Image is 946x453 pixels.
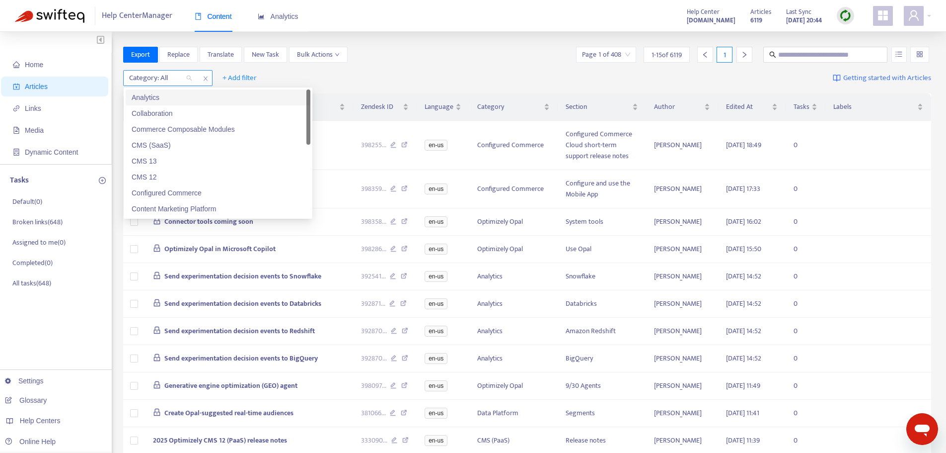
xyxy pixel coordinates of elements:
span: Home [25,61,43,69]
a: Online Help [5,438,56,446]
td: Analytics [469,318,558,345]
span: 2025 Optimizely CMS 12 (PaaS) release notes [153,435,287,446]
button: unordered-list [891,47,907,63]
span: plus-circle [99,177,106,184]
span: lock [153,354,161,362]
span: book [195,13,202,20]
th: Author [646,93,718,121]
td: Configured Commerce [469,121,558,170]
th: Zendesk ID [353,93,417,121]
span: en-us [425,326,447,337]
span: Translate [208,49,234,60]
span: Replace [167,49,190,60]
div: Content Marketing Platform [126,201,310,217]
td: [PERSON_NAME] [646,290,718,318]
div: CMS (SaaS) [132,140,304,151]
p: Completed ( 0 ) [12,258,53,268]
th: Section [558,93,646,121]
span: Last Sync [786,6,811,17]
button: + Add filter [215,70,264,86]
td: 0 [786,318,825,345]
span: Bulk Actions [297,49,340,60]
td: Analytics [469,345,558,372]
td: Data Platform [469,400,558,427]
td: System tools [558,208,646,236]
span: lock [153,244,161,252]
span: Links [25,104,41,112]
span: en-us [425,380,447,391]
span: 392541 ... [361,271,386,282]
td: Amazon Redshift [558,318,646,345]
span: Send experimentation decision events to Databricks [164,298,321,309]
strong: 6119 [750,15,762,26]
span: 392870 ... [361,353,387,364]
span: Help Center Manager [102,6,172,25]
span: New Task [252,49,279,60]
span: lock [153,299,161,307]
td: [PERSON_NAME] [646,236,718,263]
span: en-us [425,140,447,151]
span: Labels [833,101,915,112]
span: Edited At [726,101,770,112]
div: Analytics [132,92,304,103]
div: CMS 13 [126,153,310,169]
span: en-us [425,298,447,309]
span: en-us [425,408,447,419]
td: Use Opal [558,236,646,263]
div: CMS 12 [126,169,310,185]
span: lock [153,408,161,416]
span: link [13,105,20,112]
td: Optimizely Opal [469,208,558,236]
span: close [199,73,212,85]
span: Optimizely Opal in Microsoft Copilot [164,243,276,255]
span: [DATE] 14:52 [726,325,761,337]
td: [PERSON_NAME] [646,400,718,427]
th: Category [469,93,558,121]
img: Swifteq [15,9,84,23]
td: Configured Commerce Cloud short-term support release notes [558,121,646,170]
th: Tasks [786,93,825,121]
img: sync.dc5367851b00ba804db3.png [839,9,852,22]
a: [DOMAIN_NAME] [687,14,735,26]
span: lock [153,272,161,279]
td: 0 [786,263,825,290]
td: 0 [786,170,825,208]
div: Commerce Composable Modules [132,124,304,135]
span: appstore [877,9,889,21]
td: 0 [786,121,825,170]
span: container [13,149,20,156]
span: [DATE] 15:50 [726,243,761,255]
strong: [DOMAIN_NAME] [687,15,735,26]
span: down [335,52,340,57]
a: Getting started with Articles [833,70,931,86]
td: 0 [786,400,825,427]
td: 0 [786,372,825,400]
span: Help Centers [20,417,61,425]
td: 0 [786,208,825,236]
span: Help Center [687,6,720,17]
td: [PERSON_NAME] [646,318,718,345]
div: Configured Commerce [126,185,310,201]
span: file-image [13,127,20,134]
span: Export [131,49,150,60]
p: Tasks [10,175,29,186]
span: [DATE] 11:39 [726,435,760,446]
span: Generative engine optimization (GEO) agent [164,380,297,391]
td: [PERSON_NAME] [646,345,718,372]
div: Content Marketing Platform [132,203,304,214]
div: CMS 12 [132,172,304,182]
button: Bulk Actionsdown [289,47,348,63]
p: All tasks ( 648 ) [12,278,51,288]
div: Collaboration [132,108,304,119]
td: Analytics [469,290,558,318]
span: Media [25,126,44,134]
span: lock [153,217,161,225]
span: [DATE] 16:02 [726,216,761,227]
td: Analytics [469,263,558,290]
span: left [702,51,709,58]
span: 392870 ... [361,326,387,337]
td: 0 [786,236,825,263]
td: [PERSON_NAME] [646,372,718,400]
a: Glossary [5,396,47,404]
button: Translate [200,47,242,63]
